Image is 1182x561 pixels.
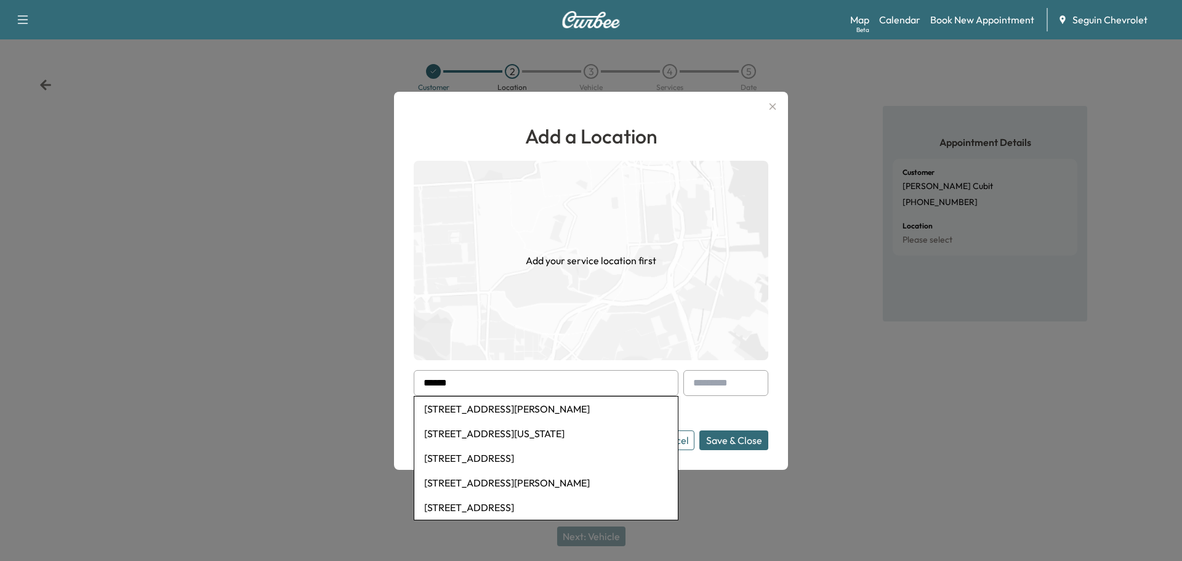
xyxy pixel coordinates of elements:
a: Book New Appointment [930,12,1034,27]
h1: Add your service location first [526,253,656,268]
li: [STREET_ADDRESS][PERSON_NAME] [414,397,678,421]
li: [STREET_ADDRESS] [414,495,678,520]
li: [STREET_ADDRESS] [414,446,678,470]
button: Save & Close [699,430,768,450]
img: Curbee Logo [561,11,621,28]
a: Calendar [879,12,920,27]
img: empty-map-CL6vilOE.png [414,161,768,360]
li: [STREET_ADDRESS][US_STATE] [414,421,678,446]
span: Seguin Chevrolet [1072,12,1148,27]
div: Beta [856,25,869,34]
h1: Add a Location [414,121,768,151]
li: [STREET_ADDRESS][PERSON_NAME] [414,470,678,495]
a: MapBeta [850,12,869,27]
